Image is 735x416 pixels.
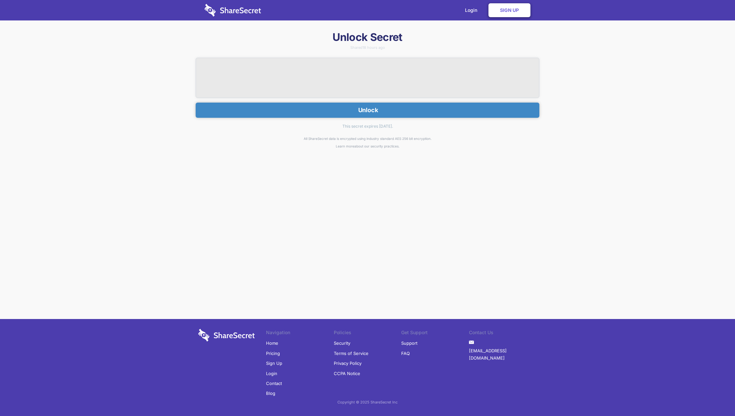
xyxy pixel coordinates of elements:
[196,46,539,49] div: Shared 18 hours ago
[266,329,334,338] li: Navigation
[401,338,417,348] a: Support
[205,4,261,16] img: logo-wordmark-white-trans-d4663122ce5f474addd5e946df7df03e33cb6a1c49d2221995e7729f52c070b2.svg
[469,329,537,338] li: Contact Us
[266,358,282,368] a: Sign Up
[266,388,275,398] a: Blog
[196,118,539,135] div: This secret expires [DATE].
[334,329,402,338] li: Policies
[488,3,530,17] a: Sign Up
[336,144,354,148] a: Learn more
[334,348,368,358] a: Terms of Service
[401,348,410,358] a: FAQ
[266,348,280,358] a: Pricing
[196,30,539,44] h1: Unlock Secret
[196,103,539,118] button: Unlock
[196,135,539,150] div: All ShareSecret data is encrypted using industry standard AES 256 bit encryption. about our secur...
[266,378,282,388] a: Contact
[334,338,350,348] a: Security
[198,329,255,341] img: logo-wordmark-white-trans-d4663122ce5f474addd5e946df7df03e33cb6a1c49d2221995e7729f52c070b2.svg
[266,368,277,378] a: Login
[334,358,362,368] a: Privacy Policy
[266,338,278,348] a: Home
[469,346,537,363] a: [EMAIL_ADDRESS][DOMAIN_NAME]
[334,368,360,378] a: CCPA Notice
[401,329,469,338] li: Get Support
